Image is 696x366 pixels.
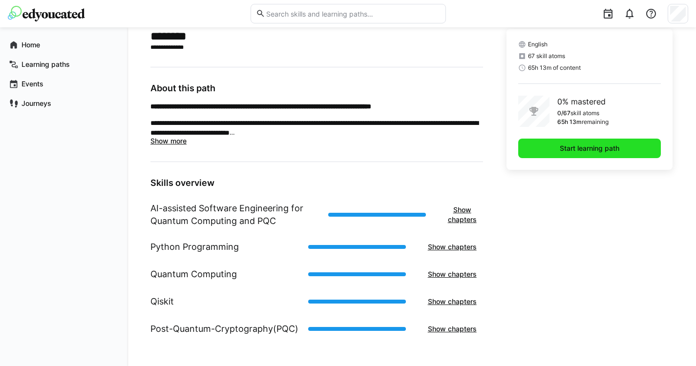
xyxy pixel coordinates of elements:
[150,323,298,335] h1: Post-Quantum-Cryptography(PQC)
[150,268,237,281] h1: Quantum Computing
[422,237,483,257] button: Show chapters
[150,83,483,94] h3: About this path
[150,178,483,188] h3: Skills overview
[557,96,609,107] p: 0% mastered
[557,118,582,126] p: 65h 13m
[422,264,483,284] button: Show chapters
[582,118,609,126] p: remaining
[150,241,239,253] h1: Python Programming
[528,64,581,72] span: 65h 13m of content
[442,200,483,229] button: Show chapters
[426,269,478,279] span: Show chapters
[426,242,478,252] span: Show chapters
[426,297,478,306] span: Show chapters
[528,41,548,48] span: English
[446,205,478,224] span: Show chapters
[150,202,320,227] h1: AI-assisted Software Engineering for Quantum Computing and PQC
[557,109,570,117] p: 0/67
[150,137,187,145] span: Show more
[422,319,483,339] button: Show chapters
[265,9,440,18] input: Search skills and learning paths…
[426,324,478,334] span: Show chapters
[518,139,661,158] button: Start learning path
[422,292,483,311] button: Show chapters
[150,295,174,308] h1: Qiskit
[558,143,621,153] span: Start learning path
[528,52,565,60] span: 67 skill atoms
[570,109,599,117] p: skill atoms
